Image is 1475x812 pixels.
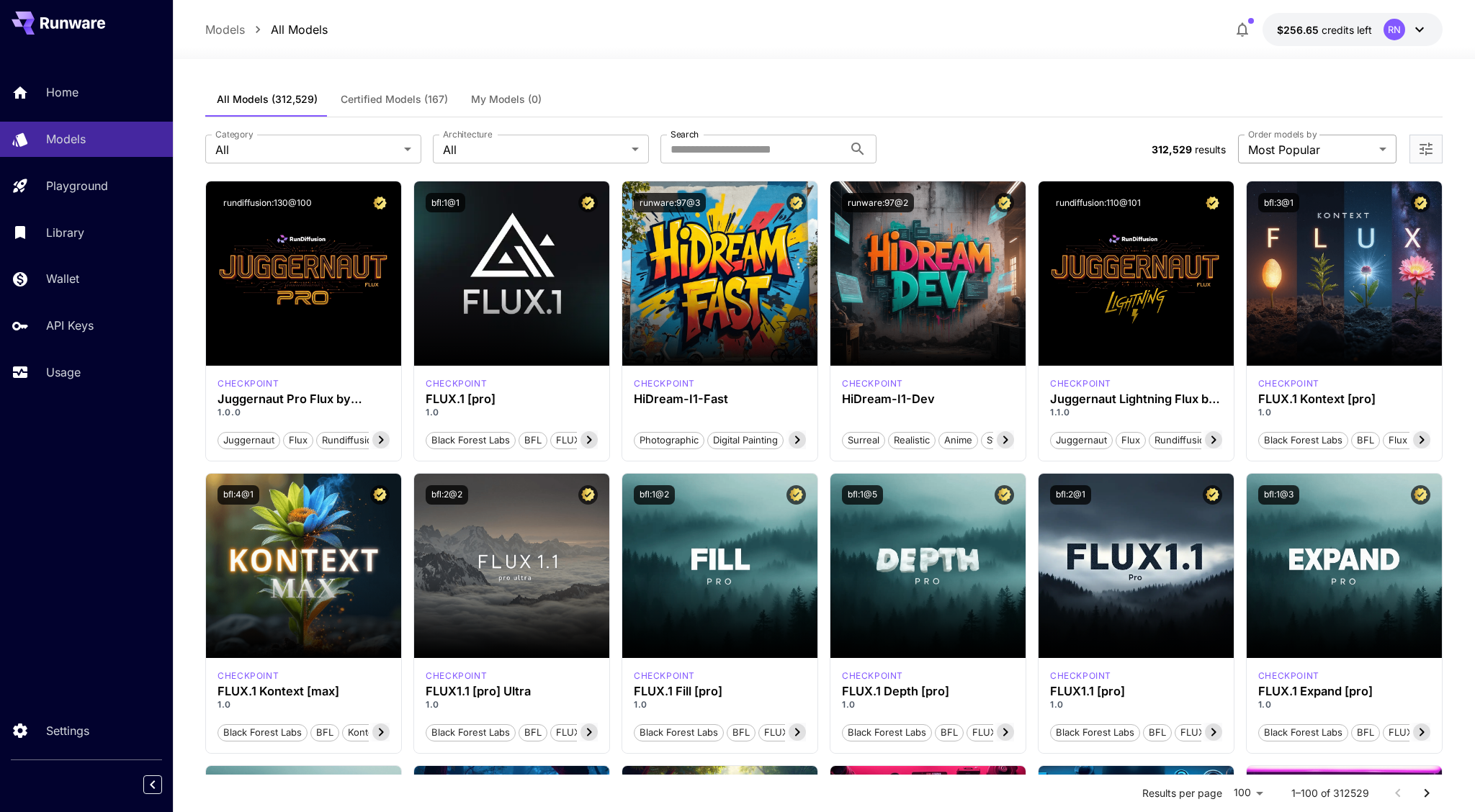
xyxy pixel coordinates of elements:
p: checkpoint [1050,377,1111,390]
span: $256.65 [1277,24,1322,36]
p: 1.0 [426,698,598,711]
button: Open more filters [1417,140,1435,158]
p: checkpoint [1258,669,1319,682]
button: Certified Model – Vetted for best performance and includes a commercial license. [786,485,806,505]
button: Kontext [342,723,387,741]
h3: FLUX.1 Kontext [max] [218,685,390,698]
p: checkpoint [218,669,279,682]
span: BFL [727,726,755,740]
span: BFL [519,433,547,448]
button: bfl:1@2 [634,485,675,505]
a: All Models [271,21,328,38]
span: BFL [519,726,547,740]
button: Certified Model – Vetted for best performance and includes a commercial license. [1203,485,1222,505]
h3: Juggernaut Pro Flux by RunDiffusion [218,392,390,406]
button: BFL [519,723,547,741]
p: checkpoint [842,377,903,390]
span: Surreal [843,433,884,448]
button: rundiffusion:110@101 [1050,193,1147,212]
button: bfl:3@1 [1258,193,1299,212]
h3: FLUX1.1 [pro] Ultra [426,685,598,698]
p: Models [46,130,86,148]
span: flux [1116,433,1145,448]
span: BFL [936,726,963,740]
div: fluxpro [1050,669,1111,682]
span: credits left [1322,24,1372,36]
span: Black Forest Labs [1259,433,1348,448]
button: juggernaut [218,430,280,449]
span: Most Popular [1248,141,1373,158]
button: BFL [1143,723,1172,741]
button: runware:97@2 [842,193,914,212]
button: Go to next page [1412,779,1441,808]
label: Architecture [443,128,492,140]
span: Stylized [982,433,1026,448]
button: bfl:1@5 [842,485,883,505]
div: FLUX.1 Kontext [pro] [1258,392,1430,406]
p: 1.0 [426,406,598,419]
div: fluxpro [842,669,903,682]
p: 1.1.0 [1050,406,1222,419]
button: Certified Model – Vetted for best performance and includes a commercial license. [1203,193,1222,212]
span: BFL [1144,726,1171,740]
button: Black Forest Labs [1258,430,1348,449]
button: FLUX.1 Depth [pro] [967,723,1063,741]
p: 1.0 [1050,698,1222,711]
div: fluxpro [634,669,695,682]
span: Black Forest Labs [1051,726,1139,740]
span: Photographic [635,433,704,448]
span: Black Forest Labs [218,726,307,740]
h3: FLUX1.1 [pro] [1050,685,1222,698]
p: Settings [46,722,89,739]
span: All Models (312,529) [217,93,318,106]
button: Black Forest Labs [842,723,932,741]
span: Kontext [343,726,387,740]
button: Collapse sidebar [143,775,162,794]
span: Flux Kontext [1384,433,1449,448]
span: Anime [939,433,977,448]
p: Playground [46,177,108,194]
p: 1.0 [634,698,806,711]
span: FLUX1.1 [pro] Ultra [551,726,644,740]
p: checkpoint [218,377,279,390]
p: API Keys [46,317,94,334]
span: 312,529 [1152,143,1192,155]
span: Black Forest Labs [843,726,931,740]
span: BFL [311,726,339,740]
div: RN [1384,19,1405,40]
button: BFL [310,723,339,741]
span: Black Forest Labs [426,433,515,448]
span: rundiffusion [1149,433,1216,448]
p: 1.0 [1258,698,1430,711]
button: BFL [519,430,547,449]
button: Black Forest Labs [426,723,516,741]
div: FLUX.1 D [218,377,279,390]
button: flux [283,430,313,449]
button: bfl:2@2 [426,485,468,505]
button: FLUX1.1 [pro] [1175,723,1245,741]
div: HiDream-I1-Fast [634,392,806,406]
h3: FLUX.1 Depth [pro] [842,685,1014,698]
div: Collapse sidebar [154,772,173,798]
span: Digital Painting [708,433,783,448]
p: checkpoint [426,377,487,390]
button: bfl:1@1 [426,193,465,212]
div: 100 [1228,782,1268,803]
button: Black Forest Labs [426,430,516,449]
span: FLUX.1 [pro] [551,433,617,448]
button: Certified Model – Vetted for best performance and includes a commercial license. [1411,485,1430,505]
button: Certified Model – Vetted for best performance and includes a commercial license. [578,485,598,505]
h3: FLUX.1 Fill [pro] [634,685,806,698]
p: Models [205,21,245,38]
h3: HiDream-I1-Dev [842,392,1014,406]
button: Realistic [888,430,936,449]
span: All [443,141,626,158]
button: rundiffusion [316,430,384,449]
p: Usage [46,364,81,381]
button: FLUX1.1 [pro] Ultra [550,723,645,741]
button: Anime [938,430,978,449]
p: checkpoint [1258,377,1319,390]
